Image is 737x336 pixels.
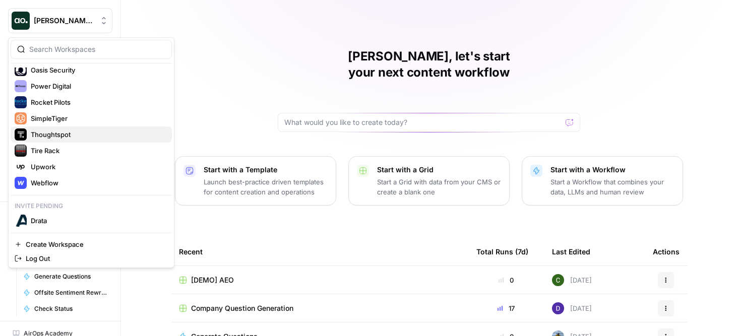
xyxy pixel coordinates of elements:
span: Company Question Generation [191,303,293,313]
span: [PERSON_NAME] Test [34,16,95,26]
a: [DEMO] AEO [179,275,460,285]
div: 0 [476,275,536,285]
span: Drata [31,216,164,226]
p: Start a Workflow that combines your data, LLMs and human review [550,177,674,197]
img: Rocket Pilots Logo [15,96,27,108]
img: Upwork Logo [15,161,27,173]
button: Start with a TemplateLaunch best-practice driven templates for content creation and operations [175,156,336,206]
p: Invite pending [11,199,172,213]
span: Upwork [31,162,164,172]
div: Recent [179,238,460,265]
span: SimpleTiger [31,113,164,123]
a: Create Workspace [11,237,172,251]
div: [DATE] [552,302,592,314]
a: Offsite Sentiment Rewrites [19,285,112,301]
button: Start with a GridStart a Grid with data from your CMS or create a blank one [348,156,510,206]
img: Power Digital Logo [15,80,27,92]
span: Create Workspace [26,239,164,249]
a: Log Out [11,251,172,265]
img: Tire Rack Logo [15,145,27,157]
img: Dillon Test Logo [12,12,30,30]
span: Check Status [34,304,108,313]
button: Start with a WorkflowStart a Workflow that combines your data, LLMs and human review [522,156,683,206]
div: Workspace: Dillon Test [8,37,174,268]
span: Rocket Pilots [31,97,164,107]
span: Log Out [26,253,164,263]
span: [DEMO] AEO [191,275,234,285]
span: Thoughtspot [31,129,164,140]
span: Oasis Security [31,65,164,75]
span: Webflow [31,178,164,188]
div: Last Edited [552,238,590,265]
span: Generate Questions [34,272,108,281]
img: Oasis Security Logo [15,64,27,76]
a: Company Question Generation [179,303,460,313]
img: 14qrvic887bnlg6dzgoj39zarp80 [552,274,564,286]
a: Check Status [19,301,112,317]
span: Tire Rack [31,146,164,156]
p: Start with a Template [204,165,328,175]
input: What would you like to create today? [284,117,562,127]
a: Generate Questions [19,268,112,285]
p: Start with a Workflow [550,165,674,175]
p: Launch best-practice driven templates for content creation and operations [204,177,328,197]
div: Total Runs (7d) [476,238,528,265]
div: [DATE] [552,274,592,286]
img: 6clbhjv5t98vtpq4yyt91utag0vy [552,302,564,314]
img: Webflow Logo [15,177,27,189]
p: Start with a Grid [377,165,501,175]
span: Power Digital [31,81,164,91]
input: Search Workspaces [29,44,165,54]
div: Actions [653,238,680,265]
button: Workspace: Dillon Test [8,8,112,33]
p: Start a Grid with data from your CMS or create a blank one [377,177,501,197]
div: 17 [476,303,536,313]
span: Offsite Sentiment Rewrites [34,288,108,297]
img: SimpleTiger Logo [15,112,27,124]
img: Thoughtspot Logo [15,128,27,141]
img: Drata Logo [15,215,27,227]
h1: [PERSON_NAME], let's start your next content workflow [278,48,580,81]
